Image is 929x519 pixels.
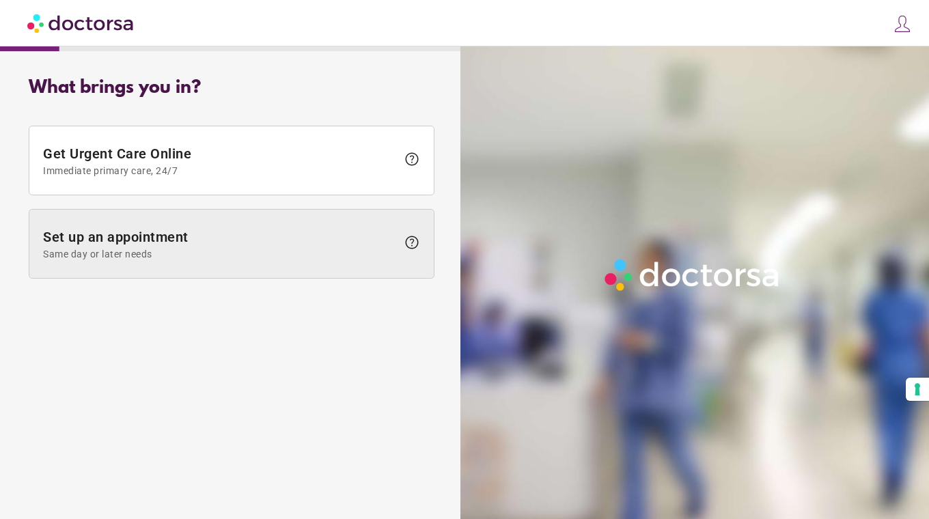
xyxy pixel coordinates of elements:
img: Logo-Doctorsa-trans-White-partial-flat.png [600,254,786,296]
img: Doctorsa.com [27,8,135,38]
button: Your consent preferences for tracking technologies [906,378,929,401]
span: Get Urgent Care Online [43,145,397,176]
span: Same day or later needs [43,249,397,259]
div: What brings you in? [29,78,434,98]
span: Set up an appointment [43,229,397,259]
span: help [404,151,420,167]
img: icons8-customer-100.png [893,14,912,33]
span: Immediate primary care, 24/7 [43,165,397,176]
span: help [404,234,420,251]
